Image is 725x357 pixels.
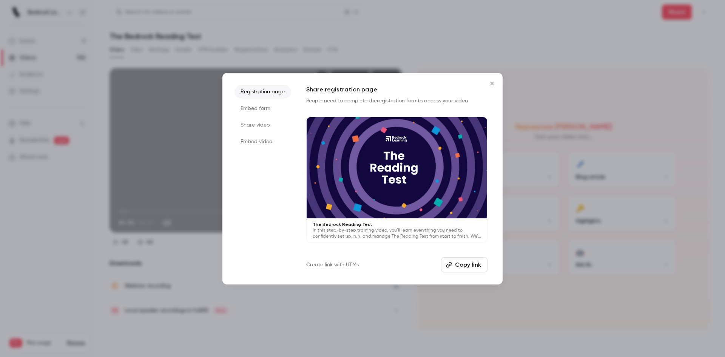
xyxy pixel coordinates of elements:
p: People need to complete the to access your video [306,97,487,105]
li: Embed form [234,102,291,115]
li: Embed video [234,135,291,148]
li: Registration page [234,85,291,99]
a: registration form [377,98,418,104]
li: Share video [234,118,291,132]
a: Create link with UTMs [306,261,359,269]
p: In this step-by-step training video, you’ll learn everything you need to confidently set up, run,... [313,227,481,240]
h1: Share registration page [306,85,487,94]
a: The Bedrock Reading TestIn this step-by-step training video, you’ll learn everything you need to ... [306,117,487,243]
p: The Bedrock Reading Test [313,221,481,227]
button: Close [484,76,500,91]
button: Copy link [441,257,487,272]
